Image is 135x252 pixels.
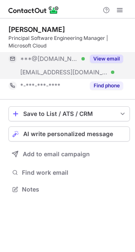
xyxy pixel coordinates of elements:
span: AI write personalized message [23,131,113,137]
span: [EMAIL_ADDRESS][DOMAIN_NAME] [20,68,108,76]
button: save-profile-one-click [8,106,130,121]
button: AI write personalized message [8,126,130,142]
button: Find work email [8,167,130,178]
button: Add to email campaign [8,147,130,162]
button: Reveal Button [90,55,123,63]
div: Save to List / ATS / CRM [23,110,115,117]
span: Notes [22,186,127,193]
span: ***@[DOMAIN_NAME] [20,55,78,63]
div: [PERSON_NAME] [8,25,65,34]
img: ContactOut v5.3.10 [8,5,59,15]
button: Notes [8,184,130,195]
span: Add to email campaign [23,151,90,157]
button: Reveal Button [90,81,123,90]
div: Principal Software Engineering Manager | Microsoft Cloud [8,34,130,50]
span: Find work email [22,169,127,176]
